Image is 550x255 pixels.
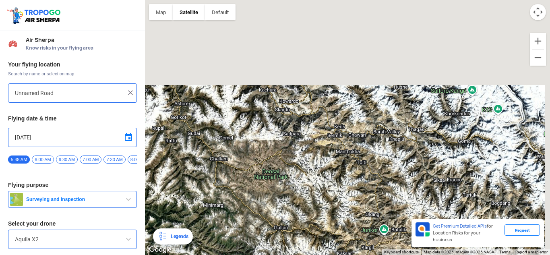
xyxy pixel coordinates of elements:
span: Search by name or select on map [8,70,137,77]
h3: Flying date & time [8,116,137,121]
img: survey.png [10,193,23,206]
img: ic_close.png [126,89,134,97]
span: 5:48 AM [8,155,30,164]
button: Map camera controls [530,4,546,20]
span: 7:30 AM [103,155,125,164]
button: Show street map [149,4,173,20]
span: 6:30 AM [56,155,78,164]
a: Report a map error [515,250,548,254]
button: Zoom out [530,50,546,66]
img: Premium APIs [416,222,430,236]
img: Legends [158,232,167,241]
span: Surveying and Inspection [23,196,124,203]
span: 6:00 AM [32,155,54,164]
input: Select Date [15,133,130,142]
div: for Location Risks for your business. [430,222,505,244]
a: Terms [499,250,511,254]
input: Search by name or Brand [15,234,130,244]
h3: Flying purpose [8,182,137,188]
span: Know risks in your flying area [26,45,137,51]
span: Get Premium Detailed APIs [433,223,487,229]
span: Map data ©2025 Imagery ©2025 NASA [424,250,494,254]
h3: Your flying location [8,62,137,67]
button: Surveying and Inspection [8,191,137,208]
span: 7:00 AM [80,155,101,164]
a: Open this area in Google Maps (opens a new window) [147,245,174,255]
div: Legends [167,232,188,241]
img: ic_tgdronemaps.svg [6,6,63,25]
img: Risk Scores [8,39,18,48]
img: Google [147,245,174,255]
h3: Select your drone [8,221,137,226]
span: 8:00 AM [128,155,149,164]
div: Request [505,224,540,236]
input: Search your flying location [15,88,124,98]
span: Air Sherpa [26,37,137,43]
button: Zoom in [530,33,546,49]
button: Keyboard shortcuts [384,249,419,255]
button: Show satellite imagery [173,4,205,20]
